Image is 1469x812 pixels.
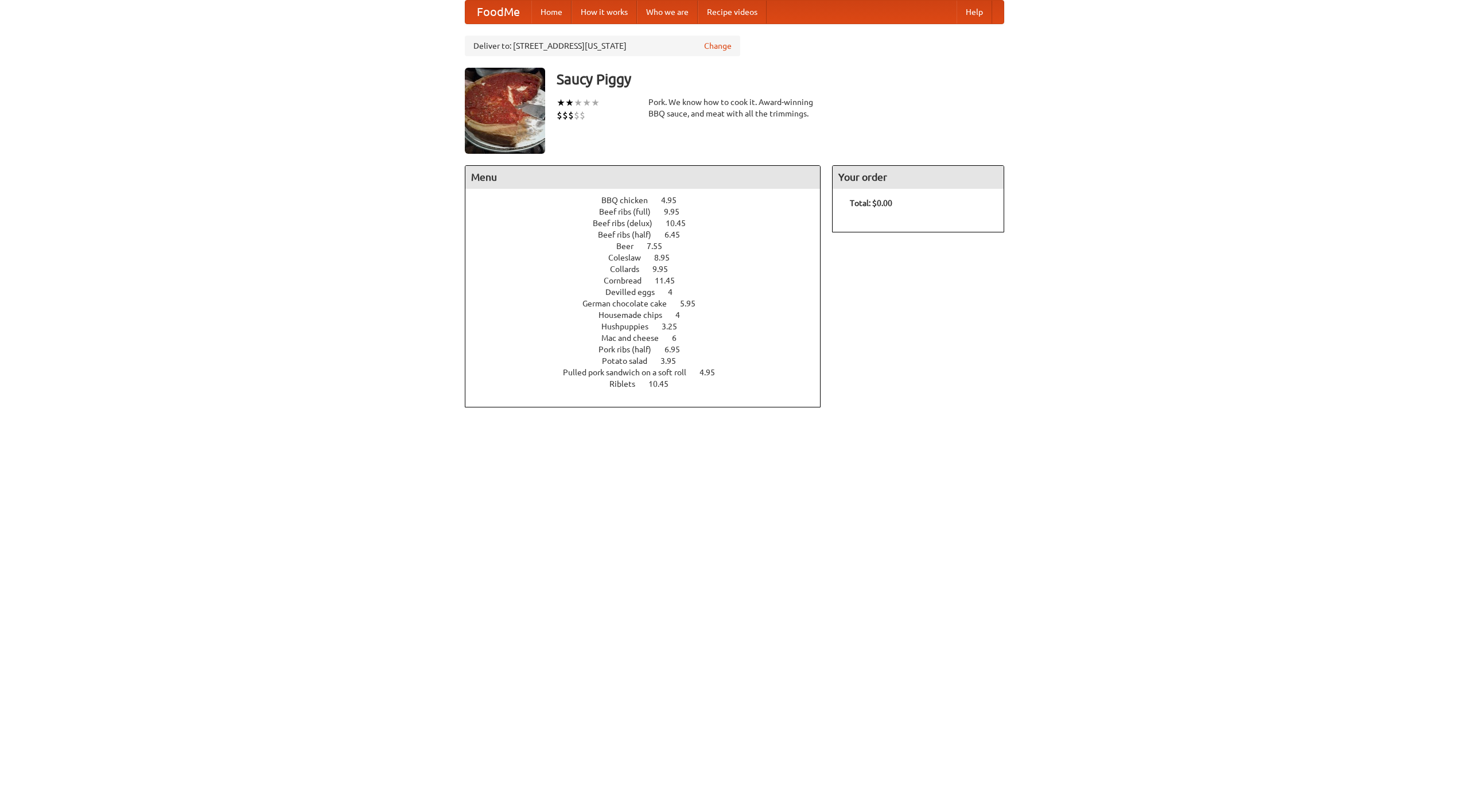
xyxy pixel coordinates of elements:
a: Beer 7.55 [616,242,683,251]
a: Collards 9.95 [610,265,689,274]
span: 6.45 [664,230,691,239]
a: How it works [572,1,637,24]
span: Hushpuppies [601,322,660,331]
span: 6.95 [664,345,691,354]
a: Pork ribs (half) 6.95 [599,345,701,354]
a: Beef ribs (half) 6.45 [598,230,701,239]
a: BBQ chicken 4.95 [601,196,698,205]
span: 10.45 [666,219,697,228]
span: 3.95 [660,356,687,366]
a: Housemade chips 4 [599,310,701,320]
li: ★ [565,96,574,109]
span: 8.95 [654,253,681,262]
a: Who we are [637,1,698,24]
span: German chocolate cake [582,299,678,308]
span: 7.55 [647,242,674,251]
li: $ [562,109,568,122]
span: 4.95 [699,368,726,377]
span: Pulled pork sandwich on a soft roll [563,368,698,377]
span: 11.45 [655,276,686,285]
li: $ [568,109,574,122]
li: $ [574,109,580,122]
h4: Your order [833,166,1004,189]
span: BBQ chicken [601,196,659,205]
li: $ [557,109,562,122]
span: Housemade chips [599,310,674,320]
span: 4 [668,287,684,297]
a: FoodMe [465,1,531,24]
span: Cornbread [604,276,653,285]
a: Change [704,40,732,52]
a: Coleslaw 8.95 [608,253,691,262]
a: Cornbread 11.45 [604,276,696,285]
span: Beef ribs (half) [598,230,663,239]
div: Deliver to: [STREET_ADDRESS][US_STATE] [465,36,740,56]
span: 9.95 [652,265,679,274]
span: Potato salad [602,356,659,366]
span: 5.95 [680,299,707,308]
span: Beef ribs (delux) [593,219,664,228]
div: Pork. We know how to cook it. Award-winning BBQ sauce, and meat with all the trimmings. [648,96,821,119]
a: Potato salad 3.95 [602,356,697,366]
span: Devilled eggs [605,287,666,297]
span: 3.25 [662,322,689,331]
a: Devilled eggs 4 [605,287,694,297]
span: Beef ribs (full) [599,207,662,216]
li: $ [580,109,585,122]
a: Pulled pork sandwich on a soft roll 4.95 [563,368,736,377]
a: Beef ribs (full) 9.95 [599,207,701,216]
span: Coleslaw [608,253,652,262]
span: 4 [675,310,691,320]
a: German chocolate cake 5.95 [582,299,717,308]
a: Mac and cheese 6 [601,333,698,343]
span: Riblets [609,379,647,388]
span: 6 [672,333,688,343]
li: ★ [557,96,565,109]
span: 9.95 [664,207,691,216]
b: Total: $0.00 [850,199,892,208]
a: Riblets 10.45 [609,379,690,388]
a: Recipe videos [698,1,767,24]
h4: Menu [465,166,820,189]
a: Beef ribs (delux) 10.45 [593,219,707,228]
li: ★ [582,96,591,109]
span: 4.95 [661,196,688,205]
a: Home [531,1,572,24]
li: ★ [574,96,582,109]
span: Beer [616,242,645,251]
h3: Saucy Piggy [557,68,1004,91]
span: Collards [610,265,651,274]
a: Help [957,1,992,24]
span: Pork ribs (half) [599,345,663,354]
li: ★ [591,96,600,109]
span: 10.45 [648,379,680,388]
a: Hushpuppies 3.25 [601,322,698,331]
span: Mac and cheese [601,333,670,343]
img: angular.jpg [465,68,545,154]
